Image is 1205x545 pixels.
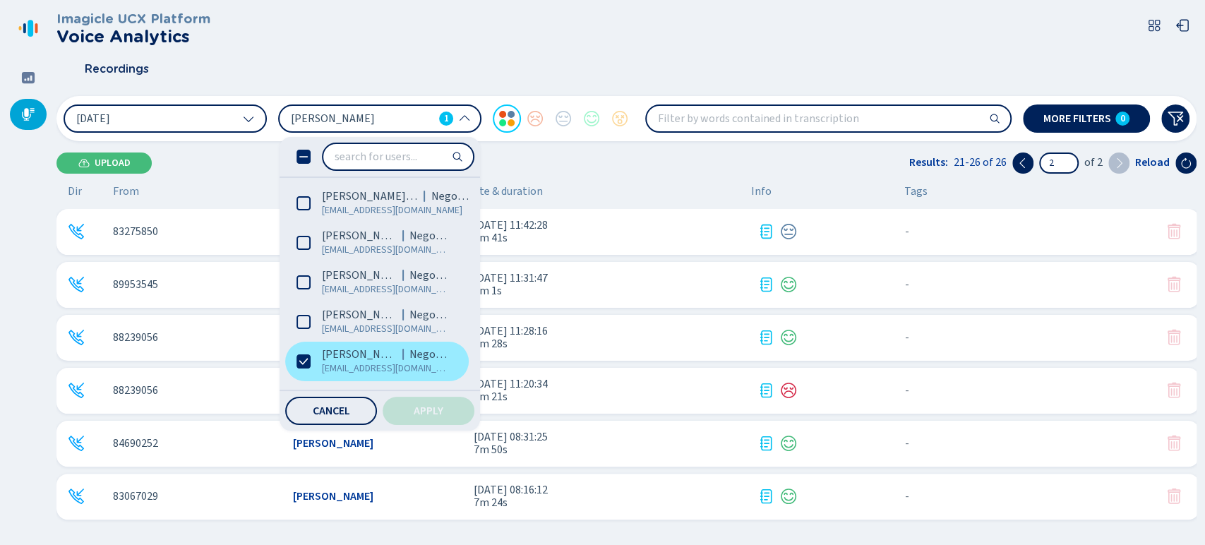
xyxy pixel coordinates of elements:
span: [PERSON_NAME] [291,111,433,126]
span: of 2 [1084,156,1103,169]
svg: trash-fill [1165,223,1182,240]
svg: icon-emoji-sad [780,382,797,399]
span: Recordings [85,63,149,76]
span: No tags assigned [904,490,909,503]
svg: trash-fill [1165,488,1182,505]
span: No tags assigned [904,278,909,291]
svg: chevron-down [243,113,254,124]
svg: trash-fill [1165,435,1182,452]
div: Neutral sentiment [780,223,797,240]
button: Your role doesn't allow you to delete this conversation [1165,435,1182,452]
svg: chevron-up [459,113,470,124]
button: Reload the current page [1175,152,1197,174]
span: No tags assigned [904,225,909,238]
svg: search [452,151,463,162]
button: Upload [56,152,152,174]
span: 21-26 of 26 [954,156,1007,169]
div: Transcription available [757,435,774,452]
svg: mic-fill [21,107,35,121]
span: No tags assigned [904,384,909,397]
svg: telephone-inbound [68,435,85,452]
span: No tags assigned [904,331,909,344]
span: Tags [904,185,927,198]
span: Negocios [409,229,450,243]
svg: telephone-inbound [68,488,85,505]
button: Your role doesn't allow you to delete this conversation [1165,276,1182,293]
span: [EMAIL_ADDRESS][DOMAIN_NAME] [322,361,450,376]
span: Dir [68,185,82,198]
div: Dashboard [10,62,47,93]
svg: dashboard-filled [21,71,35,85]
h3: Imagicle UCX Platform [56,11,210,27]
span: Apply [414,405,443,417]
div: Incoming call [68,276,85,293]
svg: icon-emoji-smile [780,276,797,293]
svg: trash-fill [1165,276,1182,293]
span: Negocios [431,189,471,203]
svg: journal-text [757,223,774,240]
svg: telephone-inbound [68,276,85,293]
span: Negocios [409,268,450,282]
span: More filters [1043,113,1111,124]
svg: chevron-left [1017,157,1029,169]
svg: journal-text [757,329,774,346]
input: search for users... [323,144,473,169]
div: Recordings [10,99,47,130]
svg: journal-text [757,382,774,399]
span: Info [751,185,772,198]
button: Your role doesn't allow you to delete this conversation [1165,382,1182,399]
svg: trash-fill [1165,329,1182,346]
div: Incoming call [68,223,85,240]
span: No tags assigned [904,437,909,450]
span: Reload [1135,156,1170,169]
button: Cancel [285,397,377,425]
h2: Voice Analytics [56,27,210,47]
div: Positive sentiment [780,276,797,293]
span: [EMAIL_ADDRESS][DOMAIN_NAME] [322,243,450,257]
svg: search [989,113,1000,124]
svg: cloud-upload [78,157,90,169]
svg: icon-emoji-smile [780,488,797,505]
div: Transcription available [757,276,774,293]
div: Positive sentiment [780,329,797,346]
span: Date & duration [467,185,740,198]
input: Filter by words contained in transcription [647,106,1010,131]
span: [EMAIL_ADDRESS][DOMAIN_NAME] [322,203,472,217]
div: Incoming call [68,435,85,452]
button: Clear filters [1161,104,1189,133]
div: Transcription available [757,488,774,505]
svg: icon-emoji-smile [780,329,797,346]
svg: journal-text [757,488,774,505]
svg: journal-text [757,276,774,293]
span: [EMAIL_ADDRESS][DOMAIN_NAME] [322,322,450,336]
svg: icon-emoji-smile [780,435,797,452]
span: Negocios [409,308,450,322]
button: Your role doesn't allow you to delete this conversation [1165,488,1182,505]
span: Results: [909,156,948,169]
button: Apply [383,397,474,425]
span: 1 [444,112,449,126]
svg: telephone-inbound [68,223,85,240]
span: [PERSON_NAME] [322,229,397,243]
button: Your role doesn't allow you to delete this conversation [1165,223,1182,240]
div: Positive sentiment [780,488,797,505]
div: Transcription available [757,329,774,346]
svg: funnel-disabled [1167,110,1184,127]
div: Negative sentiment [780,382,797,399]
span: [EMAIL_ADDRESS][DOMAIN_NAME] [322,282,450,297]
span: [PERSON_NAME] [322,268,397,282]
div: Positive sentiment [780,435,797,452]
div: Incoming call [68,382,85,399]
span: [PERSON_NAME] [322,308,397,322]
svg: arrow-clockwise [1180,157,1192,169]
svg: telephone-inbound [68,382,85,399]
button: More filters0 [1023,104,1150,133]
div: Incoming call [68,329,85,346]
svg: journal-text [757,435,774,452]
span: [PERSON_NAME] (Me) [322,189,418,203]
div: Transcription available [757,382,774,399]
span: Negocios [409,347,450,361]
svg: telephone-inbound [68,329,85,346]
div: Incoming call [68,488,85,505]
svg: chevron-right [1113,157,1125,169]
